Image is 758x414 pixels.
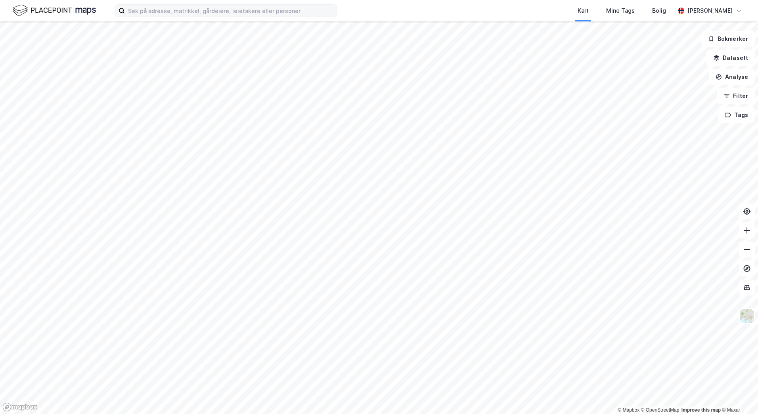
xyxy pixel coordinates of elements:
div: [PERSON_NAME] [687,6,733,15]
div: Kontrollprogram for chat [718,376,758,414]
a: Improve this map [681,407,721,413]
a: Mapbox [618,407,639,413]
img: Z [739,309,754,324]
button: Analyse [709,69,755,85]
a: Mapbox homepage [2,402,37,412]
input: Søk på adresse, matrikkel, gårdeiere, leietakere eller personer [125,5,337,17]
button: Bokmerker [701,31,755,47]
a: OpenStreetMap [641,407,680,413]
div: Mine Tags [606,6,635,15]
button: Datasett [706,50,755,66]
button: Tags [718,107,755,123]
div: Kart [578,6,589,15]
img: logo.f888ab2527a4732fd821a326f86c7f29.svg [13,4,96,17]
iframe: Chat Widget [718,376,758,414]
div: Bolig [652,6,666,15]
button: Filter [717,88,755,104]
